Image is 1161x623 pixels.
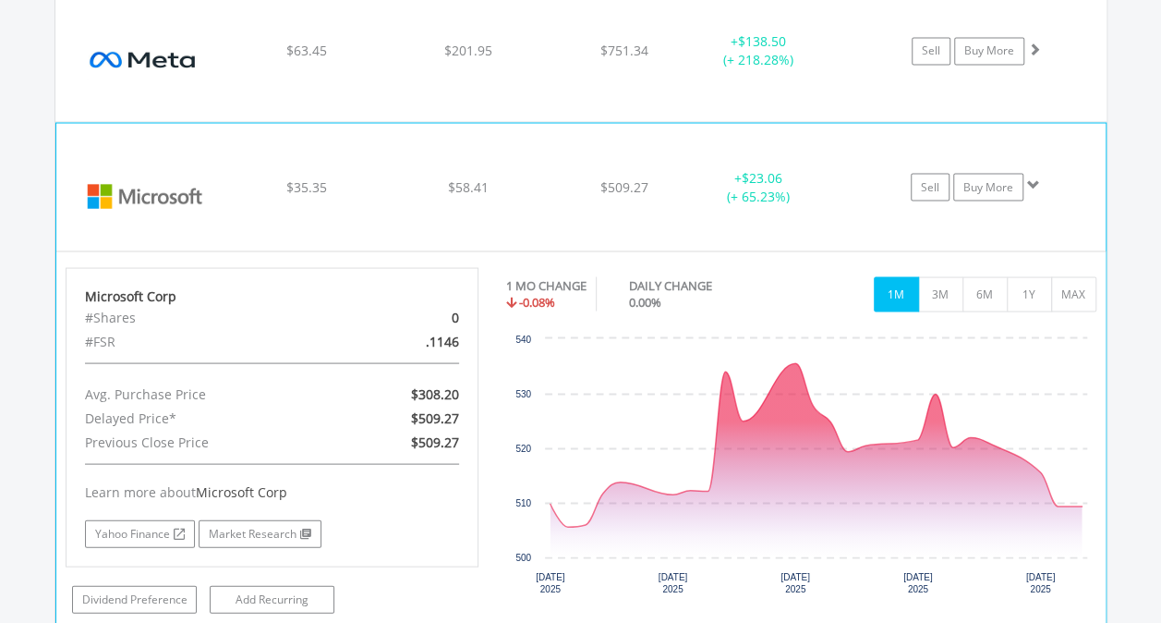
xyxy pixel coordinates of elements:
[210,585,334,613] a: Add Recurring
[874,276,919,311] button: 1M
[339,305,473,329] div: 0
[515,443,531,453] text: 520
[196,483,287,500] span: Microsoft Corp
[85,483,460,501] div: Learn more about
[515,388,531,398] text: 530
[1007,276,1052,311] button: 1Y
[411,433,459,450] span: $509.27
[71,305,339,329] div: #Shares
[85,519,195,547] a: Yahoo Finance
[515,552,531,562] text: 500
[66,146,224,246] img: EQU.US.MSFT.png
[71,406,339,430] div: Delayed Price*
[85,287,460,305] div: Microsoft Corp
[199,519,321,547] a: Market Research
[738,32,786,50] span: $138.50
[506,276,587,294] div: 1 MO CHANGE
[912,37,950,65] a: Sell
[286,177,327,195] span: $35.35
[600,42,648,59] span: $751.34
[65,5,224,116] img: EQU.US.META.png
[71,430,339,454] div: Previous Close Price
[339,329,473,353] div: .1146
[411,385,459,402] span: $308.20
[953,173,1023,201] a: Buy More
[448,177,489,195] span: $58.41
[741,168,781,186] span: $23.06
[285,42,326,59] span: $63.45
[962,276,1008,311] button: 6M
[515,497,531,507] text: 510
[903,571,933,593] text: [DATE] 2025
[72,585,197,613] a: Dividend Preference
[918,276,963,311] button: 3M
[515,334,531,344] text: 540
[911,173,949,201] a: Sell
[780,571,810,593] text: [DATE] 2025
[629,276,777,294] div: DAILY CHANGE
[71,382,339,406] div: Avg. Purchase Price
[600,177,648,195] span: $509.27
[659,571,688,593] text: [DATE] 2025
[688,168,827,205] div: + (+ 65.23%)
[506,329,1096,606] div: Chart. Highcharts interactive chart.
[519,293,555,310] span: -0.08%
[629,293,661,310] span: 0.00%
[1051,276,1096,311] button: MAX
[506,329,1096,606] svg: Interactive chart
[444,42,492,59] span: $201.95
[1026,571,1056,593] text: [DATE] 2025
[71,329,339,353] div: #FSR
[411,409,459,426] span: $509.27
[954,37,1024,65] a: Buy More
[689,32,828,69] div: + (+ 218.28%)
[536,571,565,593] text: [DATE] 2025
